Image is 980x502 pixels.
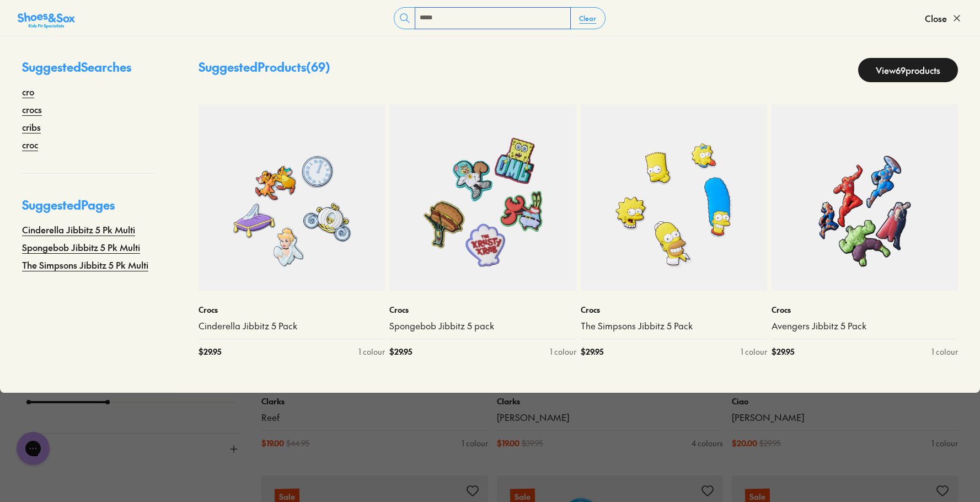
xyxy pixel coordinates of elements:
div: 1 colour [931,346,958,357]
a: Reef [261,412,488,424]
a: The Simpsons Jibbitz 5 Pk Multi [22,258,148,271]
a: [PERSON_NAME] [732,412,958,424]
span: Close [925,12,947,25]
a: Spongebob Jibbitz 5 pack [389,320,576,332]
p: Clarks [497,396,723,407]
div: 1 colour [358,346,385,357]
span: $ 19.00 [497,437,520,449]
p: Suggested Products [199,58,330,82]
a: Shoes &amp; Sox [18,9,75,27]
a: Spongebob Jibbitz 5 Pk Multi [22,241,140,254]
button: Size [22,434,239,464]
p: Ciao [732,396,958,407]
span: $ 20.00 [732,437,757,449]
img: SNS_Logo_Responsive.svg [18,12,75,29]
a: croc [22,138,38,151]
p: Suggested Pages [22,196,154,223]
button: Close [925,6,962,30]
iframe: Gorgias live chat messenger [11,428,55,469]
div: 1 colour [462,437,488,449]
span: $ 29.95 [199,346,221,357]
p: Crocs [772,304,958,316]
p: Crocs [199,304,385,316]
div: 4 colours [692,437,723,449]
p: Crocs [389,304,576,316]
div: 1 colour [931,437,958,449]
p: Suggested Searches [22,58,154,85]
span: $ 29.95 [581,346,603,357]
button: Clear [570,8,605,28]
a: View69products [858,58,958,82]
span: $ 29.95 [772,346,794,357]
span: $ 19.00 [261,437,284,449]
a: cro [22,85,34,98]
a: Cinderella Jibbitz 5 Pack [199,320,385,332]
a: Avengers Jibbitz 5 Pack [772,320,958,332]
p: Crocs [581,304,767,316]
div: 1 colour [550,346,576,357]
span: $ 29.95 [759,437,781,449]
span: ( 69 ) [306,58,330,75]
a: crocs [22,103,42,116]
a: [PERSON_NAME] [497,412,723,424]
span: $ 29.95 [389,346,412,357]
span: $ 44.95 [286,437,309,449]
span: $ 39.95 [522,437,543,449]
a: The Simpsons Jibbitz 5 Pack [581,320,767,332]
a: cribs [22,120,41,133]
p: Clarks [261,396,488,407]
div: 1 colour [741,346,767,357]
a: Cinderella Jibbitz 5 Pk Multi [22,223,135,236]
